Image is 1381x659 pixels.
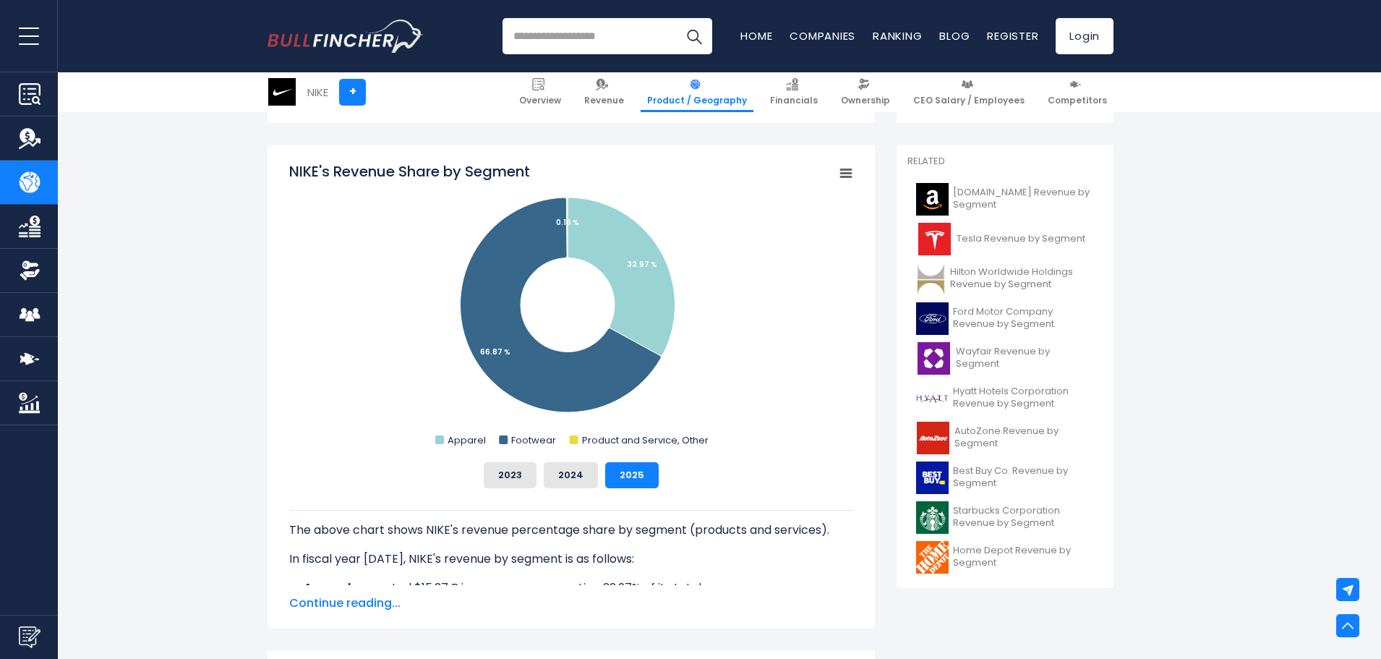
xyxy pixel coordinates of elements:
[1048,95,1107,106] span: Competitors
[647,95,747,106] span: Product / Geography
[605,462,659,488] button: 2025
[448,433,486,447] text: Apparel
[1056,18,1113,54] a: Login
[957,233,1085,245] span: Tesla Revenue by Segment
[641,72,753,112] a: Product / Geography
[916,501,949,534] img: SBUX logo
[740,28,772,43] a: Home
[916,183,949,216] img: AMZN logo
[956,346,1094,370] span: Wayfair Revenue by Segment
[268,20,423,53] a: Go to homepage
[950,266,1094,291] span: Hilton Worldwide Holdings Revenue by Segment
[916,422,950,454] img: AZO logo
[939,28,970,43] a: Blog
[268,20,424,53] img: Bullfincher logo
[511,433,556,447] text: Footwear
[841,95,890,106] span: Ownership
[484,462,536,488] button: 2023
[289,550,853,568] p: In fiscal year [DATE], NIKE's revenue by segment is as follows:
[907,219,1103,259] a: Tesla Revenue by Segment
[289,595,853,612] span: Continue reading...
[544,462,598,488] button: 2024
[19,260,40,281] img: Ownership
[916,462,949,494] img: BBY logo
[907,339,1103,378] a: Wayfair Revenue by Segment
[790,28,855,43] a: Companies
[916,541,949,574] img: HD logo
[953,545,1094,569] span: Home Depot Revenue by Segment
[289,522,853,539] p: The above chart shows NIKE's revenue percentage share by segment (products and services).
[916,263,946,295] img: HLT logo
[268,78,296,106] img: NKE logo
[764,72,824,112] a: Financials
[916,223,952,255] img: TSLA logo
[578,72,630,112] a: Revenue
[953,187,1094,211] span: [DOMAIN_NAME] Revenue by Segment
[987,28,1038,43] a: Register
[907,259,1103,299] a: Hilton Worldwide Holdings Revenue by Segment
[907,156,1103,168] p: Related
[480,346,510,357] tspan: 66.87 %
[907,378,1103,418] a: Hyatt Hotels Corporation Revenue by Segment
[916,342,952,375] img: W logo
[916,382,949,414] img: H logo
[907,179,1103,219] a: [DOMAIN_NAME] Revenue by Segment
[304,579,351,596] b: Apparel
[907,537,1103,577] a: Home Depot Revenue by Segment
[307,84,328,101] div: NIKE
[519,95,561,106] span: Overview
[953,306,1094,331] span: Ford Motor Company Revenue by Segment
[289,579,853,597] li: generated $15.27 B in revenue, representing 32.97% of its total revenue.
[770,95,818,106] span: Financials
[913,95,1025,106] span: CEO Salary / Employees
[289,161,530,182] tspan: NIKE's Revenue Share by Segment
[1041,72,1113,112] a: Competitors
[907,458,1103,498] a: Best Buy Co. Revenue by Segment
[339,79,366,106] a: +
[907,72,1031,112] a: CEO Salary / Employees
[953,505,1094,530] span: Starbucks Corporation Revenue by Segment
[907,418,1103,458] a: AutoZone Revenue by Segment
[873,28,922,43] a: Ranking
[907,299,1103,339] a: Ford Motor Company Revenue by Segment
[916,302,949,335] img: F logo
[954,425,1094,450] span: AutoZone Revenue by Segment
[556,217,579,228] tspan: 0.16 %
[907,498,1103,537] a: Starbucks Corporation Revenue by Segment
[582,433,709,447] text: Product and Service, Other
[289,161,853,451] svg: NIKE's Revenue Share by Segment
[628,259,657,270] tspan: 32.97 %
[676,18,712,54] button: Search
[834,72,897,112] a: Ownership
[584,95,624,106] span: Revenue
[953,386,1094,410] span: Hyatt Hotels Corporation Revenue by Segment
[953,465,1094,490] span: Best Buy Co. Revenue by Segment
[513,72,568,112] a: Overview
